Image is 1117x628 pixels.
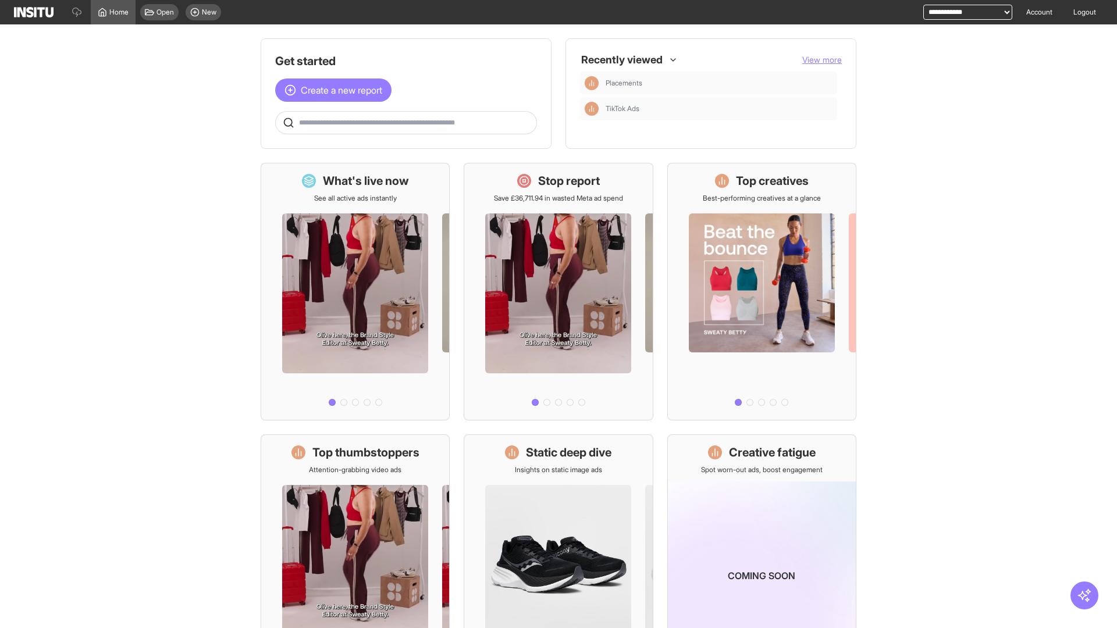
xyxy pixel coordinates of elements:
[538,173,600,189] h1: Stop report
[261,163,450,420] a: What's live nowSee all active ads instantly
[526,444,611,461] h1: Static deep dive
[667,163,856,420] a: Top creativesBest-performing creatives at a glance
[606,104,639,113] span: TikTok Ads
[606,78,642,88] span: Placements
[275,53,537,69] h1: Get started
[312,444,419,461] h1: Top thumbstoppers
[494,194,623,203] p: Save £36,711.94 in wasted Meta ad spend
[301,83,382,97] span: Create a new report
[802,54,842,66] button: View more
[314,194,397,203] p: See all active ads instantly
[202,8,216,17] span: New
[585,76,599,90] div: Insights
[109,8,129,17] span: Home
[606,104,833,113] span: TikTok Ads
[464,163,653,420] a: Stop reportSave £36,711.94 in wasted Meta ad spend
[323,173,409,189] h1: What's live now
[515,465,602,474] p: Insights on static image ads
[275,78,392,102] button: Create a new report
[585,102,599,116] div: Insights
[736,173,809,189] h1: Top creatives
[703,194,821,203] p: Best-performing creatives at a glance
[14,7,54,17] img: Logo
[309,465,401,474] p: Attention-grabbing video ads
[606,78,833,88] span: Placements
[156,8,174,17] span: Open
[802,55,842,65] span: View more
